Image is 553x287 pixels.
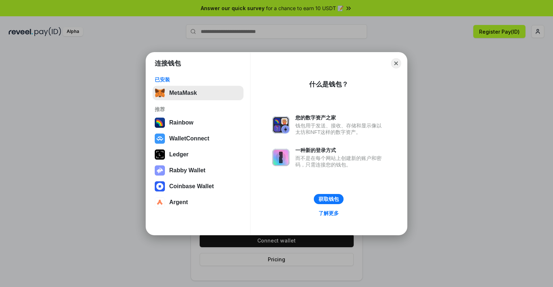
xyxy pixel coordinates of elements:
div: Ledger [169,151,188,158]
div: 一种新的登录方式 [295,147,385,153]
img: svg+xml,%3Csvg%20xmlns%3D%22http%3A%2F%2Fwww.w3.org%2F2000%2Fsvg%22%20fill%3D%22none%22%20viewBox... [272,116,290,134]
button: Ledger [153,147,244,162]
div: 钱包用于发送、接收、存储和显示像以太坊和NFT这样的数字资产。 [295,122,385,135]
div: WalletConnect [169,135,209,142]
button: Close [391,58,401,68]
img: svg+xml,%3Csvg%20width%3D%2228%22%20height%3D%2228%22%20viewBox%3D%220%200%2028%2028%22%20fill%3D... [155,181,165,191]
a: 了解更多 [314,208,343,218]
button: Rabby Wallet [153,163,244,178]
div: Rainbow [169,119,194,126]
img: svg+xml,%3Csvg%20width%3D%2228%22%20height%3D%2228%22%20viewBox%3D%220%200%2028%2028%22%20fill%3D... [155,197,165,207]
div: 推荐 [155,106,241,113]
div: Rabby Wallet [169,167,205,174]
button: WalletConnect [153,131,244,146]
button: Argent [153,195,244,210]
div: 而不是在每个网站上创建新的账户和密码，只需连接您的钱包。 [295,155,385,168]
img: svg+xml,%3Csvg%20width%3D%22120%22%20height%3D%22120%22%20viewBox%3D%220%200%20120%20120%22%20fil... [155,118,165,128]
button: 获取钱包 [314,194,344,204]
div: 了解更多 [319,210,339,216]
img: svg+xml,%3Csvg%20xmlns%3D%22http%3A%2F%2Fwww.w3.org%2F2000%2Fsvg%22%20width%3D%2228%22%20height%3... [155,149,165,160]
div: 获取钱包 [319,196,339,202]
div: Argent [169,199,188,206]
img: svg+xml,%3Csvg%20xmlns%3D%22http%3A%2F%2Fwww.w3.org%2F2000%2Fsvg%22%20fill%3D%22none%22%20viewBox... [272,149,290,166]
img: svg+xml,%3Csvg%20width%3D%2228%22%20height%3D%2228%22%20viewBox%3D%220%200%2028%2028%22%20fill%3D... [155,134,165,144]
button: Coinbase Wallet [153,179,244,194]
img: svg+xml,%3Csvg%20xmlns%3D%22http%3A%2F%2Fwww.w3.org%2F2000%2Fsvg%22%20fill%3D%22none%22%20viewBox... [155,165,165,176]
div: MetaMask [169,90,197,96]
div: 已安装 [155,76,241,83]
h1: 连接钱包 [155,59,181,68]
button: MetaMask [153,86,244,100]
img: svg+xml,%3Csvg%20fill%3D%22none%22%20height%3D%2233%22%20viewBox%3D%220%200%2035%2033%22%20width%... [155,88,165,98]
div: Coinbase Wallet [169,183,214,190]
button: Rainbow [153,115,244,130]
div: 什么是钱包？ [309,80,348,89]
div: 您的数字资产之家 [295,114,385,121]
